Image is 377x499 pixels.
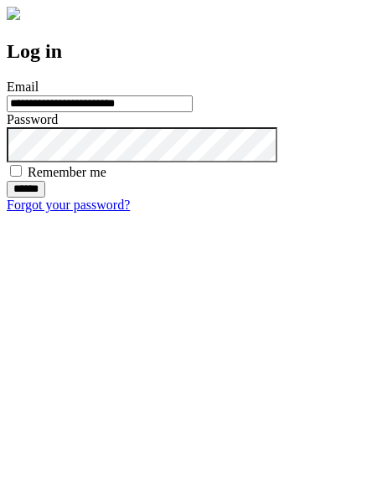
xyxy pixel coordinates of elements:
[7,7,20,20] img: logo-4e3dc11c47720685a147b03b5a06dd966a58ff35d612b21f08c02c0306f2b779.png
[28,165,106,179] label: Remember me
[7,40,370,63] h2: Log in
[7,198,130,212] a: Forgot your password?
[7,112,58,126] label: Password
[7,80,39,94] label: Email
